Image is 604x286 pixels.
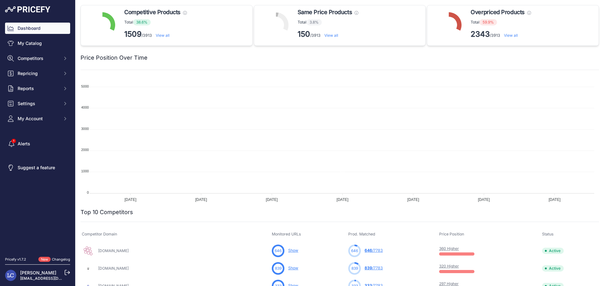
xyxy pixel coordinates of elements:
span: Monitored URLs [272,232,301,236]
a: 646/7783 [365,248,383,253]
tspan: 4000 [81,105,89,109]
strong: 1509 [124,30,142,39]
p: /3913 [124,29,187,39]
a: 839/7783 [365,266,383,270]
span: Reports [18,85,59,92]
tspan: 3000 [81,127,89,131]
span: 646 [365,248,372,253]
img: Pricefy Logo [5,6,50,13]
span: 839 [365,266,372,270]
nav: Sidebar [5,23,70,249]
a: View all [156,33,170,38]
tspan: [DATE] [549,197,561,202]
p: /3913 [298,29,358,39]
span: 3.8% [306,19,322,25]
span: 839 [351,266,358,271]
span: Competitor Domain [82,232,117,236]
a: 297 Higher [439,281,459,286]
span: 59.9% [479,19,497,25]
span: 839 [275,266,282,271]
tspan: [DATE] [125,197,137,202]
span: Same Price Products [298,8,352,17]
strong: 150 [298,30,310,39]
tspan: [DATE] [195,197,207,202]
button: My Account [5,113,70,124]
span: Price Position [439,232,464,236]
tspan: 2000 [81,148,89,152]
tspan: [DATE] [266,197,278,202]
button: Settings [5,98,70,109]
a: Show [288,266,298,270]
a: My Catalog [5,38,70,49]
a: Show [288,248,298,253]
span: Repricing [18,70,59,77]
span: Competitors [18,55,59,62]
a: Changelog [52,257,70,262]
a: View all [504,33,518,38]
span: 646 [351,248,358,254]
p: Total [298,19,358,25]
tspan: 0 [87,191,89,194]
a: Dashboard [5,23,70,34]
span: Competitive Products [124,8,181,17]
span: Active [542,248,564,254]
span: My Account [18,116,59,122]
a: View all [324,33,338,38]
p: Total [471,19,531,25]
a: [DOMAIN_NAME] [98,266,129,271]
tspan: [DATE] [337,197,349,202]
tspan: [DATE] [478,197,490,202]
button: Competitors [5,53,70,64]
span: 646 [275,248,282,254]
a: [PERSON_NAME] [20,270,56,275]
button: Repricing [5,68,70,79]
span: 38.6% [133,19,151,25]
div: Pricefy v1.7.2 [5,257,26,262]
a: 320 Higher [439,264,459,268]
h2: Top 10 Competitors [81,208,133,217]
tspan: 1000 [81,169,89,173]
strong: 2343 [471,30,490,39]
button: Reports [5,83,70,94]
span: Status [542,232,554,236]
tspan: [DATE] [407,197,419,202]
h2: Price Position Over Time [81,53,148,62]
p: Total [124,19,187,25]
a: Suggest a feature [5,162,70,173]
span: Prod. Matched [348,232,375,236]
span: Active [542,265,564,272]
p: /3913 [471,29,531,39]
a: [DOMAIN_NAME] [98,248,129,253]
span: Settings [18,100,59,107]
tspan: 5000 [81,84,89,88]
a: [EMAIL_ADDRESS][DOMAIN_NAME] [20,276,86,281]
a: 360 Higher [439,246,459,251]
span: Overpriced Products [471,8,524,17]
span: New [38,257,51,262]
a: Alerts [5,138,70,149]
